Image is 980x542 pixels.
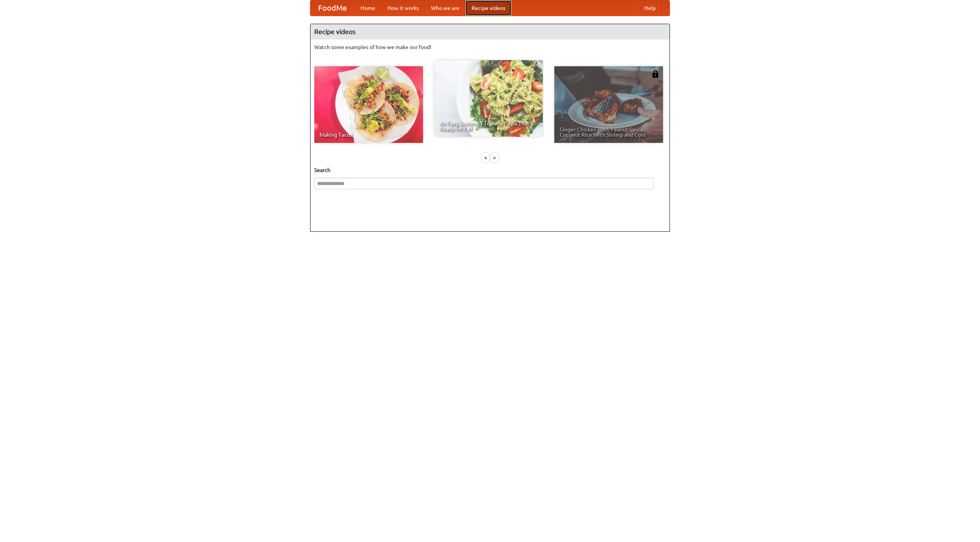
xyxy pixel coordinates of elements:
p: Watch some examples of how we make our food! [314,43,666,51]
a: Making Tacos [314,66,423,143]
h4: Recipe videos [310,24,670,39]
h5: Search [314,166,666,174]
a: Home [354,0,381,16]
a: Recipe videos [465,0,511,16]
div: » [491,153,498,162]
a: Who we are [425,0,465,16]
span: Making Tacos [320,132,418,138]
img: 483408.png [652,70,659,78]
span: An Easy, Summery Tomato Pasta That's Ready for Fall [439,121,537,131]
div: « [482,153,489,162]
a: Help [638,0,662,16]
a: FoodMe [310,0,354,16]
a: How it works [381,0,425,16]
a: An Easy, Summery Tomato Pasta That's Ready for Fall [434,60,543,137]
